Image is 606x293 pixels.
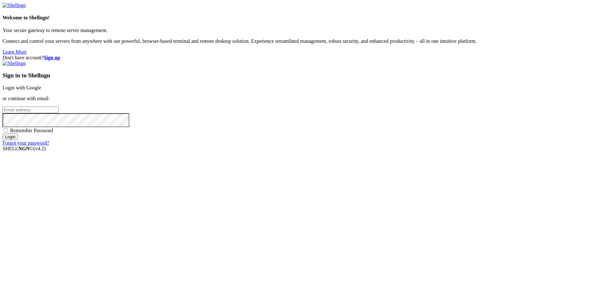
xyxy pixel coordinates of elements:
input: Login [3,133,18,140]
a: Login with Google [3,85,41,90]
a: Learn More [3,49,27,55]
a: Forgot your password? [3,140,49,146]
img: Shellngn [3,61,26,66]
b: NGN [18,146,30,151]
a: Sign up [44,55,60,60]
p: Your secure gateway to remote server management. [3,28,603,33]
input: Email address [3,107,59,113]
input: Remember Password [4,128,8,132]
div: Don't have account? [3,55,603,61]
span: SHELL © [3,146,46,151]
span: 4.2.0 [34,146,46,151]
h4: Welcome to Shellngn! [3,15,603,21]
p: or continue with email: [3,96,603,101]
p: Connect and control your servers from anywhere with our powerful, browser-based terminal and remo... [3,38,603,44]
span: Remember Password [10,128,53,133]
img: Shellngn [3,3,26,8]
h3: Sign in to Shellngn [3,72,603,79]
